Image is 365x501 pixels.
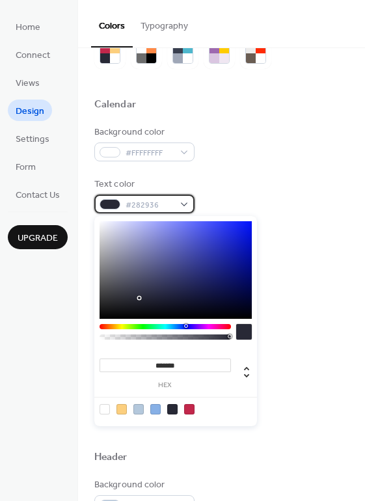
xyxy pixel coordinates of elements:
[8,156,44,177] a: Form
[8,16,48,37] a: Home
[94,98,136,112] div: Calendar
[100,404,110,414] div: rgb(255, 255, 255)
[133,404,144,414] div: rgb(180, 200, 220)
[16,49,50,62] span: Connect
[167,404,178,414] div: rgb(40, 41, 54)
[94,451,128,465] div: Header
[16,161,36,174] span: Form
[184,404,195,414] div: rgb(194, 39, 75)
[94,478,192,492] div: Background color
[94,126,192,139] div: Background color
[8,128,57,149] a: Settings
[16,133,49,146] span: Settings
[8,100,52,121] a: Design
[126,198,174,212] span: #282936
[116,404,127,414] div: rgb(252, 207, 126)
[8,225,68,249] button: Upgrade
[8,72,47,93] a: Views
[8,183,68,205] a: Contact Us
[8,44,58,65] a: Connect
[16,105,44,118] span: Design
[18,232,58,245] span: Upgrade
[126,146,174,160] span: #FFFFFFFF
[94,178,192,191] div: Text color
[16,21,40,34] span: Home
[100,382,231,389] label: hex
[16,77,40,90] span: Views
[150,404,161,414] div: rgb(135, 176, 230)
[16,189,60,202] span: Contact Us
